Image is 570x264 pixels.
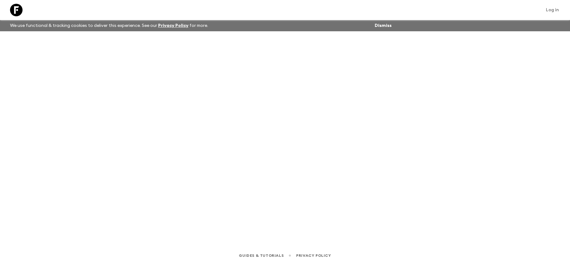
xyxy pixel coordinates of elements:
p: We use functional & tracking cookies to deliver this experience. See our for more. [8,20,211,31]
a: Log in [542,6,562,14]
button: Dismiss [373,21,393,30]
a: Privacy Policy [296,252,331,259]
a: Privacy Policy [158,23,188,28]
a: Guides & Tutorials [239,252,284,259]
